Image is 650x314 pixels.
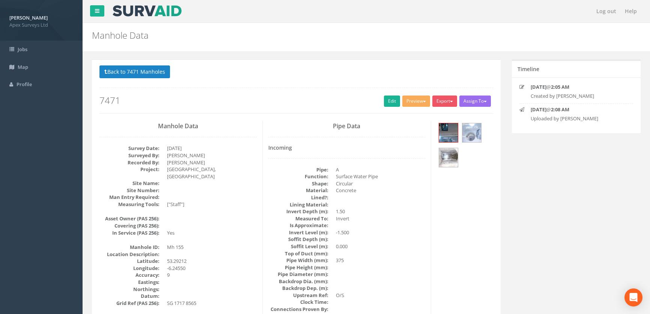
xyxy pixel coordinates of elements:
[432,96,457,107] button: Export
[551,83,569,90] strong: 2:05 AM
[99,293,159,300] dt: Datum:
[18,64,28,70] span: Map
[551,106,569,113] strong: 2:08 AM
[336,166,426,173] dd: A
[99,215,159,222] dt: Asset Owner (PAS 256):
[268,145,426,150] h4: Incoming
[268,236,328,243] dt: Soffit Depth (m):
[336,243,426,250] dd: 0.000
[99,272,159,279] dt: Accuracy:
[99,159,159,166] dt: Recorded By:
[99,265,159,272] dt: Longitude:
[268,264,328,271] dt: Pipe Height (mm):
[531,93,624,100] p: Created by [PERSON_NAME]
[99,180,159,187] dt: Site Name:
[531,83,546,90] strong: [DATE]
[99,279,159,286] dt: Eastings:
[167,300,257,307] dd: SG 1717 8565
[99,152,159,159] dt: Surveyed By:
[167,152,257,159] dd: [PERSON_NAME]
[99,96,493,105] h2: 7471
[99,145,159,152] dt: Survey Date:
[99,201,159,208] dt: Measuring Tools:
[99,123,257,130] h3: Manhole Data
[336,257,426,264] dd: 375
[268,250,328,257] dt: Top of Duct (mm):
[167,159,257,166] dd: [PERSON_NAME]
[336,180,426,187] dd: Circular
[336,173,426,180] dd: Surface Water Pipe
[167,244,257,251] dd: Mh 155
[167,258,257,265] dd: 53.29212
[268,229,328,236] dt: Invert Level (m):
[167,201,257,208] dd: ["Staff"]
[531,115,624,122] p: Uploaded by [PERSON_NAME]
[336,229,426,236] dd: -1.500
[99,244,159,251] dt: Manhole ID:
[268,306,328,313] dt: Connections Proven By:
[336,187,426,194] dd: Concrete
[518,66,539,72] h5: Timeline
[167,166,257,180] dd: [GEOGRAPHIC_DATA], [GEOGRAPHIC_DATA]
[99,194,159,201] dt: Man Entry Required:
[439,148,458,167] img: c492bcd3-8755-f2b3-c8de-7106aa8f006e_f52898c1-b637-d473-6e0e-484fbc4df351_thumb.jpg
[99,251,159,258] dt: Location Description:
[624,288,642,306] div: Open Intercom Messenger
[99,65,170,78] button: Back to 7471 Manholes
[268,285,328,292] dt: Backdrop Dep. (m):
[268,166,328,173] dt: Pipe:
[336,292,426,299] dd: O/S
[439,123,458,142] img: c492bcd3-8755-f2b3-c8de-7106aa8f006e_eb02c6bb-272d-5b18-a3f5-15a6bf2277cb_thumb.jpg
[18,46,27,53] span: Jobs
[268,271,328,278] dt: Pipe Diameter (mm):
[167,272,257,279] dd: 9
[167,145,257,152] dd: [DATE]
[92,30,547,40] h2: Manhole Data
[17,81,32,88] span: Profile
[9,21,73,29] span: Apex Surveys Ltd
[268,187,328,194] dt: Material:
[268,299,328,306] dt: Clock Time:
[531,106,624,113] p: @
[402,96,430,107] button: Preview
[268,201,328,208] dt: Lining Material:
[336,215,426,222] dd: Invert
[268,194,328,201] dt: Lined?:
[336,208,426,215] dd: 1.50
[268,257,328,264] dt: Pipe Width (mm):
[384,96,400,107] a: Edit
[99,166,159,173] dt: Project:
[268,180,328,187] dt: Shape:
[268,173,328,180] dt: Function:
[459,96,491,107] button: Assign To
[167,229,257,237] dd: Yes
[99,258,159,265] dt: Latitude:
[268,292,328,299] dt: Upstream Ref:
[99,300,159,307] dt: Grid Ref (PAS 256):
[268,123,426,130] h3: Pipe Data
[9,12,73,28] a: [PERSON_NAME] Apex Surveys Ltd
[268,222,328,229] dt: Is Approximate:
[268,243,328,250] dt: Soffit Level (m):
[9,14,48,21] strong: [PERSON_NAME]
[167,265,257,272] dd: -6.24550
[99,286,159,293] dt: Northings:
[531,83,624,91] p: @
[99,222,159,229] dt: Covering (PAS 256):
[531,106,546,113] strong: [DATE]
[462,123,481,142] img: c492bcd3-8755-f2b3-c8de-7106aa8f006e_68698ab3-d38c-487e-4a71-27e25aba281f_thumb.jpg
[99,229,159,237] dt: In Service (PAS 256):
[268,215,328,222] dt: Measured To:
[268,208,328,215] dt: Invert Depth (m):
[268,278,328,285] dt: Backdrop Dia. (mm):
[99,187,159,194] dt: Site Number:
